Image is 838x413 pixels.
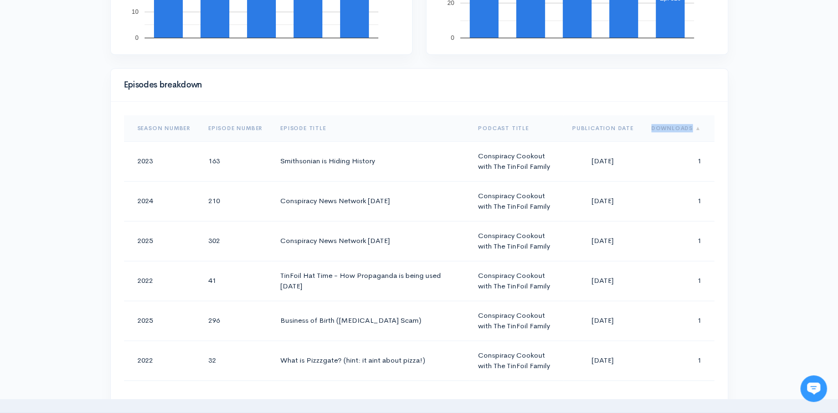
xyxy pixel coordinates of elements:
[271,115,469,142] th: Sort column
[642,141,714,181] td: 1
[563,261,642,301] td: [DATE]
[131,8,138,15] text: 10
[469,340,563,380] td: Conspiracy Cookout with The TinFoil Family
[642,340,714,380] td: 1
[199,301,271,340] td: 296
[124,340,199,380] td: 2022
[124,181,199,221] td: 2024
[199,181,271,221] td: 210
[135,34,138,41] text: 0
[199,115,271,142] th: Sort column
[271,221,469,261] td: Conspiracy News Network [DATE]
[124,80,708,90] h4: Episodes breakdown
[563,301,642,340] td: [DATE]
[642,261,714,301] td: 1
[469,115,563,142] th: Sort column
[642,115,714,142] th: Sort column
[271,301,469,340] td: Business of Birth ([MEDICAL_DATA] Scam)
[199,261,271,301] td: 41
[642,301,714,340] td: 1
[469,301,563,340] td: Conspiracy Cookout with The TinFoil Family
[7,129,215,142] p: Find an answer quickly
[469,141,563,181] td: Conspiracy Cookout with The TinFoil Family
[9,85,213,108] button: New conversation
[271,181,469,221] td: Conspiracy News Network [DATE]
[563,141,642,181] td: [DATE]
[469,221,563,261] td: Conspiracy Cookout with The TinFoil Family
[199,141,271,181] td: 163
[642,221,714,261] td: 1
[124,301,199,340] td: 2025
[124,141,199,181] td: 2023
[271,141,469,181] td: Smithsonian is Hiding History
[199,340,271,380] td: 32
[124,115,199,142] th: Sort column
[124,261,199,301] td: 2022
[469,181,563,221] td: Conspiracy Cookout with The TinFoil Family
[563,340,642,380] td: [DATE]
[24,147,206,169] input: Search articles
[800,375,827,402] iframe: gist-messenger-bubble-iframe
[563,181,642,221] td: [DATE]
[563,115,642,142] th: Sort column
[71,92,133,101] span: New conversation
[469,261,563,301] td: Conspiracy Cookout with The TinFoil Family
[124,221,199,261] td: 2025
[199,221,271,261] td: 302
[450,34,454,41] text: 0
[563,221,642,261] td: [DATE]
[271,261,469,301] td: TinFoil Hat Time - How Propaganda is being used [DATE]
[271,340,469,380] td: What is Pizzzgate? (hint: it aint about pizza!)
[642,181,714,221] td: 1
